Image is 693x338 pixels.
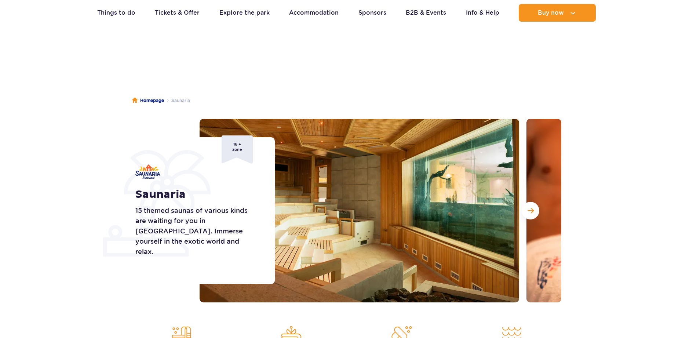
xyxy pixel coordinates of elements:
a: Sponsors [358,4,386,22]
h1: Saunaria [135,188,258,201]
p: 15 themed saunas of various kinds are waiting for you in [GEOGRAPHIC_DATA]. Immerse yourself in t... [135,206,258,257]
a: Info & Help [466,4,499,22]
li: Saunaria [164,97,190,104]
a: Things to do [97,4,135,22]
a: B2B & Events [406,4,446,22]
img: Saunaria [135,164,160,179]
a: Accommodation [289,4,339,22]
div: 16 + zone [222,135,253,164]
button: Buy now [519,4,596,22]
a: Explore the park [219,4,270,22]
button: Next slide [522,202,539,219]
a: Homepage [132,97,164,104]
span: Buy now [538,10,564,16]
a: Tickets & Offer [155,4,200,22]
